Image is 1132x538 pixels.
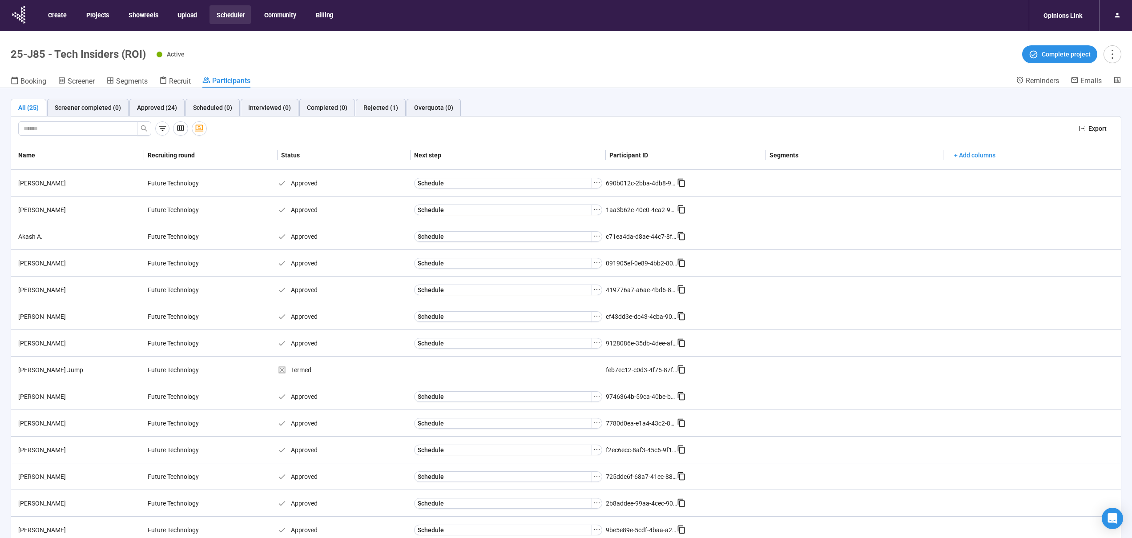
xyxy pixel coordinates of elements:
div: [PERSON_NAME] [15,392,144,401]
span: Schedule [418,232,444,241]
div: Approved [278,338,411,348]
button: ellipsis [592,391,602,402]
span: ellipsis [593,206,600,213]
button: + Add columns [947,148,1003,162]
div: Future Technology [144,308,211,325]
div: Approved [278,205,411,215]
div: [PERSON_NAME] [15,525,144,535]
button: ellipsis [592,445,602,455]
span: Schedule [418,178,444,188]
div: Screener completed (0) [55,103,121,112]
div: Akash A. [15,232,144,241]
a: Reminders [1016,76,1059,87]
div: Scheduled (0) [193,103,232,112]
span: Schedule [418,258,444,268]
button: ellipsis [592,178,602,189]
div: Approved [278,258,411,268]
span: Reminders [1026,76,1059,85]
button: Schedule [414,285,592,295]
button: Schedule [414,525,592,535]
div: 091905ef-0e89-4bb2-80db-dc9fa66298c3 [606,258,677,268]
div: [PERSON_NAME] [15,258,144,268]
button: Schedule [414,258,592,269]
button: Scheduler [209,5,251,24]
div: Approved [278,472,411,482]
button: Complete project [1022,45,1097,63]
div: 690b012c-2bba-4db8-9020-df7205342807 [606,178,677,188]
div: 725ddc6f-68a7-41ec-8894-396318b60441 [606,472,677,482]
span: search [141,125,148,132]
span: Emails [1080,76,1102,85]
span: ellipsis [593,286,600,293]
span: ellipsis [593,339,600,346]
th: Recruiting round [144,141,277,170]
span: Segments [116,77,148,85]
div: 7780d0ea-e1a4-43c2-8cdc-e86c889d3ec1 [606,418,677,428]
span: Schedule [418,445,444,455]
button: Community [257,5,302,24]
button: Schedule [414,471,592,482]
span: Schedule [418,418,444,428]
div: [PERSON_NAME] [15,445,144,455]
span: Recruit [169,77,191,85]
button: more [1104,45,1121,63]
div: [PERSON_NAME] [15,178,144,188]
span: Screener [68,77,95,85]
div: Completed (0) [307,103,347,112]
a: Emails [1071,76,1102,87]
span: ellipsis [593,499,600,506]
span: ellipsis [593,233,600,240]
button: ellipsis [592,205,602,215]
div: Future Technology [144,335,211,352]
button: Showreels [121,5,164,24]
th: Name [11,141,144,170]
div: Future Technology [144,281,211,298]
button: Schedule [414,231,592,242]
div: feb7ec12-c0d3-4f75-87f4-72440e2441bd [606,365,677,375]
a: Recruit [159,76,191,88]
span: ellipsis [593,419,600,426]
div: cf43dd3e-dc43-4cba-903e-a2381e490f57 [606,312,677,321]
span: ellipsis [593,179,600,186]
div: [PERSON_NAME] [15,472,144,482]
span: Booking [20,77,46,85]
h1: 25-J85 - Tech Insiders (ROI) [11,48,146,60]
span: Schedule [418,525,444,535]
div: Approved [278,178,411,188]
div: Future Technology [144,415,211,432]
div: c71ea4da-d8ae-44c7-8fb5-94668e79e31e [606,232,677,241]
div: Approved [278,445,411,455]
div: Approved (24) [137,103,177,112]
div: Future Technology [144,442,211,458]
span: Schedule [418,338,444,348]
button: Schedule [414,178,592,189]
span: ellipsis [593,313,600,320]
div: Interviewed (0) [248,103,291,112]
div: Future Technology [144,228,211,245]
div: Termed [278,365,411,375]
span: Schedule [418,312,444,321]
span: Complete project [1042,49,1091,59]
span: Schedule [418,498,444,508]
button: Upload [170,5,203,24]
div: Opinions Link [1038,7,1088,24]
div: [PERSON_NAME] [15,312,144,321]
div: Approved [278,312,411,321]
div: f2ec6ecc-8af3-45c6-9f1d-f98265d93b8d [606,445,677,455]
div: [PERSON_NAME] Jump [15,365,144,375]
div: Overquota (0) [414,103,453,112]
div: Future Technology [144,388,211,405]
span: Schedule [418,392,444,401]
div: 9746364b-59ca-40be-b78b-91022d401ace [606,392,677,401]
span: ellipsis [593,393,600,400]
button: search [137,121,151,136]
th: Segments [766,141,943,170]
span: Export [1088,124,1107,133]
button: ellipsis [592,525,602,535]
button: ellipsis [592,338,602,349]
button: Schedule [414,205,592,215]
div: [PERSON_NAME] [15,205,144,215]
button: ellipsis [592,231,602,242]
button: exportExport [1072,121,1114,136]
button: Schedule [414,338,592,349]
